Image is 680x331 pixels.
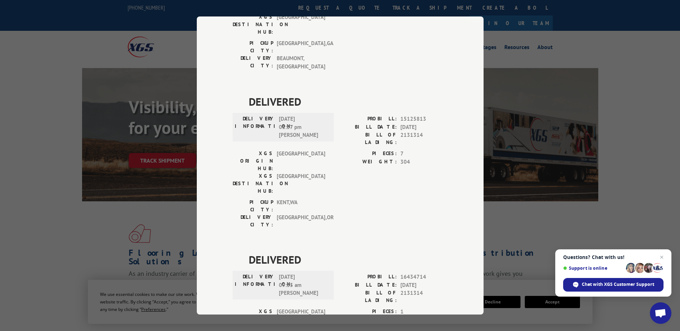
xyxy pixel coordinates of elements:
label: PICKUP CITY: [233,198,273,214]
span: 16434714 [400,273,448,281]
label: DELIVERY CITY: [233,54,273,71]
label: PICKUP CITY: [233,39,273,54]
label: BILL DATE: [340,281,397,289]
label: PROBILL: [340,115,397,123]
label: PROBILL: [340,273,397,281]
span: DELIVERED [249,251,448,268]
span: [DATE] [400,123,448,131]
span: 304 [400,158,448,166]
span: BEAUMONT , [GEOGRAPHIC_DATA] [277,54,325,71]
span: 2131314 [400,289,448,304]
span: [GEOGRAPHIC_DATA] [277,150,325,172]
span: [GEOGRAPHIC_DATA] [277,172,325,195]
span: Support is online [563,265,623,271]
label: PIECES: [340,308,397,316]
span: [DATE] [400,281,448,289]
span: [GEOGRAPHIC_DATA] , OR [277,214,325,229]
label: DELIVERY CITY: [233,214,273,229]
label: XGS ORIGIN HUB: [233,308,273,330]
div: Open chat [650,302,671,324]
label: XGS DESTINATION HUB: [233,13,273,36]
span: 1 [400,308,448,316]
span: 7 [400,150,448,158]
span: KENT , WA [277,198,325,214]
label: BILL OF LADING: [340,131,397,146]
label: PIECES: [340,150,397,158]
span: Chat with XGS Customer Support [582,281,654,288]
span: DELIVERED [249,93,448,110]
label: XGS ORIGIN HUB: [233,150,273,172]
span: 15125813 [400,115,448,123]
span: 2131314 [400,131,448,146]
span: Close chat [657,253,666,262]
span: Questions? Chat with us! [563,254,664,260]
div: Chat with XGS Customer Support [563,278,664,292]
label: BILL OF LADING: [340,289,397,304]
label: BILL DATE: [340,123,397,131]
label: XGS DESTINATION HUB: [233,172,273,195]
span: [DATE] 01:57 pm [PERSON_NAME] [279,115,327,139]
label: DELIVERY INFORMATION: [235,273,275,297]
label: WEIGHT: [340,158,397,166]
span: [GEOGRAPHIC_DATA] , GA [277,39,325,54]
label: DELIVERY INFORMATION: [235,115,275,139]
span: [DATE] 09:35 am [PERSON_NAME] [279,273,327,297]
span: [GEOGRAPHIC_DATA] [277,13,325,36]
span: [GEOGRAPHIC_DATA] [277,308,325,330]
